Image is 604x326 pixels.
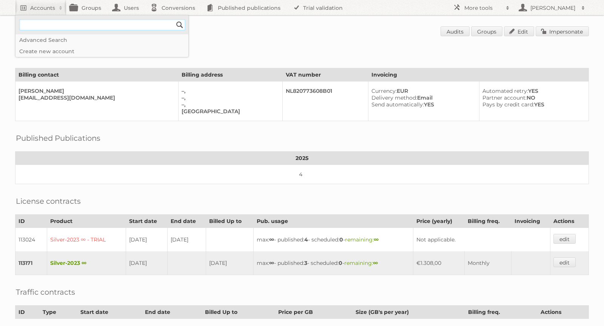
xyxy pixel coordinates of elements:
[178,68,282,81] th: Billing address
[40,306,77,319] th: Type
[482,88,582,94] div: YES
[16,286,75,298] h2: Traffic contracts
[15,34,188,46] a: Advanced Search
[168,228,206,252] td: [DATE]
[482,94,582,101] div: NO
[269,236,274,243] strong: ∞
[368,68,589,81] th: Invoicing
[30,4,55,12] h2: Accounts
[464,251,511,275] td: Monthly
[182,88,276,94] div: –,
[126,251,168,275] td: [DATE]
[182,94,276,101] div: –,
[345,236,379,243] span: remaining:
[168,215,206,228] th: End date
[15,46,188,57] a: Create new account
[371,101,424,108] span: Send automatically:
[504,26,534,36] a: Edit
[413,215,464,228] th: Price (yearly)
[482,88,528,94] span: Automated retry:
[413,228,550,252] td: Not applicable.
[15,215,47,228] th: ID
[275,306,352,319] th: Price per GB
[174,19,185,31] input: Search
[47,228,126,252] td: Silver-2023 ∞ - TRIAL
[253,215,413,228] th: Pub. usage
[464,215,511,228] th: Billing freq.
[206,251,253,275] td: [DATE]
[77,306,142,319] th: Start date
[550,215,589,228] th: Actions
[482,101,582,108] div: YES
[15,26,589,38] h1: Account 92605: [PERSON_NAME] B.V.
[482,94,527,101] span: Partner account:
[371,94,473,101] div: Email
[353,306,465,319] th: Size (GB's per year)
[339,236,343,243] strong: 0
[413,251,464,275] td: €1.308,00
[528,4,578,12] h2: [PERSON_NAME]
[283,68,368,81] th: VAT number
[471,26,502,36] a: Groups
[371,101,473,108] div: YES
[511,215,550,228] th: Invoicing
[15,306,40,319] th: ID
[344,260,378,266] span: remaining:
[371,94,417,101] span: Delivery method:
[538,306,589,319] th: Actions
[126,215,168,228] th: Start date
[304,260,307,266] strong: 3
[126,228,168,252] td: [DATE]
[374,236,379,243] strong: ∞
[283,81,368,121] td: NL820773608B01
[142,306,202,319] th: End date
[536,26,589,36] a: Impersonate
[269,260,274,266] strong: ∞
[464,4,502,12] h2: More tools
[339,260,342,266] strong: 0
[15,165,589,184] td: 4
[371,88,473,94] div: EUR
[441,26,470,36] a: Audits
[47,215,126,228] th: Product
[16,132,100,144] h2: Published Publications
[206,215,253,228] th: Billed Up to
[553,234,576,244] a: edit
[202,306,275,319] th: Billed Up to
[253,251,413,275] td: max: - published: - scheduled: -
[482,101,534,108] span: Pays by credit card:
[18,94,172,101] div: [EMAIL_ADDRESS][DOMAIN_NAME]
[304,236,308,243] strong: 4
[47,251,126,275] td: Silver-2023 ∞
[182,108,276,115] div: [GEOGRAPHIC_DATA]
[15,68,179,81] th: Billing contact
[18,88,172,94] div: [PERSON_NAME]
[371,88,397,94] span: Currency:
[373,260,378,266] strong: ∞
[553,257,576,267] a: edit
[15,228,47,252] td: 113024
[253,228,413,252] td: max: - published: - scheduled: -
[15,152,589,165] th: 2025
[15,251,47,275] td: 113171
[16,195,81,207] h2: License contracts
[465,306,538,319] th: Billing freq.
[182,101,276,108] div: –,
